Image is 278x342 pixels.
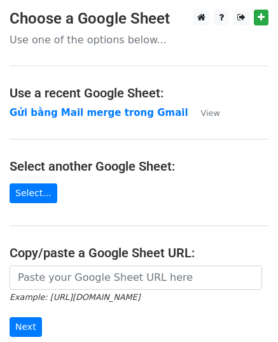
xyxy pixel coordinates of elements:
[10,245,268,260] h4: Copy/paste a Google Sheet URL:
[188,107,220,118] a: View
[10,85,268,101] h4: Use a recent Google Sheet:
[10,10,268,28] h3: Choose a Google Sheet
[10,107,188,118] a: Gửi bằng Mail merge trong Gmail
[10,183,57,203] a: Select...
[10,159,268,174] h4: Select another Google Sheet:
[10,33,268,46] p: Use one of the options below...
[10,266,262,290] input: Paste your Google Sheet URL here
[10,317,42,337] input: Next
[201,108,220,118] small: View
[10,292,140,302] small: Example: [URL][DOMAIN_NAME]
